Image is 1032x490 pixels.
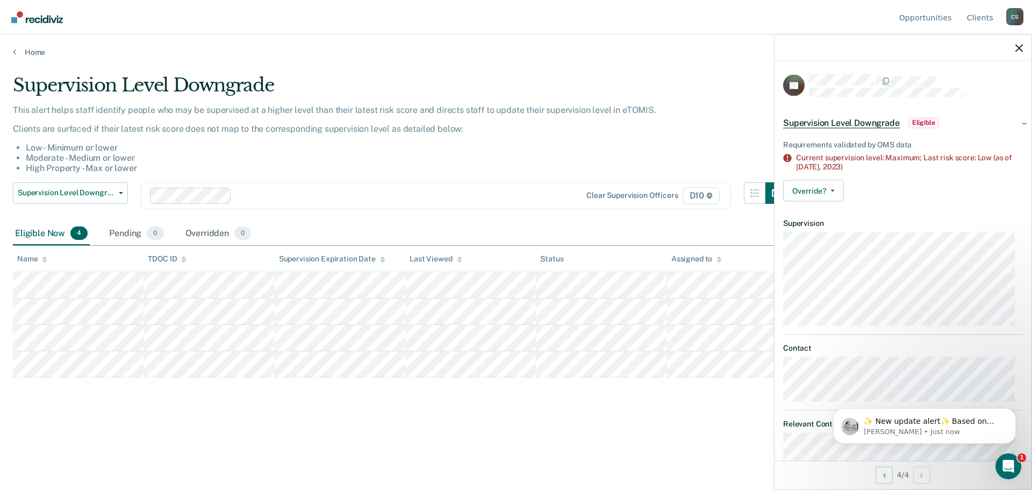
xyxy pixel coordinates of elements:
[876,466,893,484] button: Previous Opportunity
[783,344,1023,353] dt: Contact
[279,254,385,264] div: Supervision Expiration Date
[783,180,844,201] button: Override?
[796,153,1023,172] div: Current supervision level: Maximum; Last risk score: Low (as of [DATE],
[11,11,63,23] img: Recidiviz
[13,74,787,105] div: Supervision Level Downgrade
[18,188,114,197] span: Supervision Level Downgrade
[823,162,843,171] span: 2023)
[234,226,251,240] span: 0
[783,117,900,128] span: Supervision Level Downgrade
[13,47,1019,57] a: Home
[1017,453,1026,462] span: 1
[13,124,787,134] p: Clients are surfaced if their latest risk score does not map to the corresponding supervision lev...
[70,226,88,240] span: 4
[47,31,185,243] span: ✨ New update alert✨ Based on your feedback, we've made a few updates we wanted to share. 1. We ha...
[26,143,787,153] li: Low - Minimum or lower
[586,191,678,200] div: Clear supervision officers
[1006,8,1023,25] button: Profile dropdown button
[683,187,720,204] span: D10
[17,254,47,264] div: Name
[183,222,254,246] div: Overridden
[913,466,930,484] button: Next Opportunity
[147,226,163,240] span: 0
[783,419,1023,428] dt: Relevant Contact Codes
[47,41,185,51] p: Message from Kim, sent Just now
[540,254,563,264] div: Status
[671,254,722,264] div: Assigned to
[817,386,1032,461] iframe: Intercom notifications message
[783,140,1023,149] div: Requirements validated by OMS data
[410,254,462,264] div: Last Viewed
[148,254,187,264] div: TDOC ID
[908,117,939,128] span: Eligible
[995,453,1021,479] iframe: Intercom live chat
[775,460,1031,489] div: 4 / 4
[26,153,787,163] li: Moderate - Medium or lower
[783,218,1023,228] dt: Supervision
[26,163,787,173] li: High Property - Max or lower
[13,222,90,246] div: Eligible Now
[1006,8,1023,25] div: C S
[13,105,787,115] p: This alert helps staff identify people who may be supervised at a higher level than their latest ...
[775,105,1031,140] div: Supervision Level DowngradeEligible
[107,222,166,246] div: Pending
